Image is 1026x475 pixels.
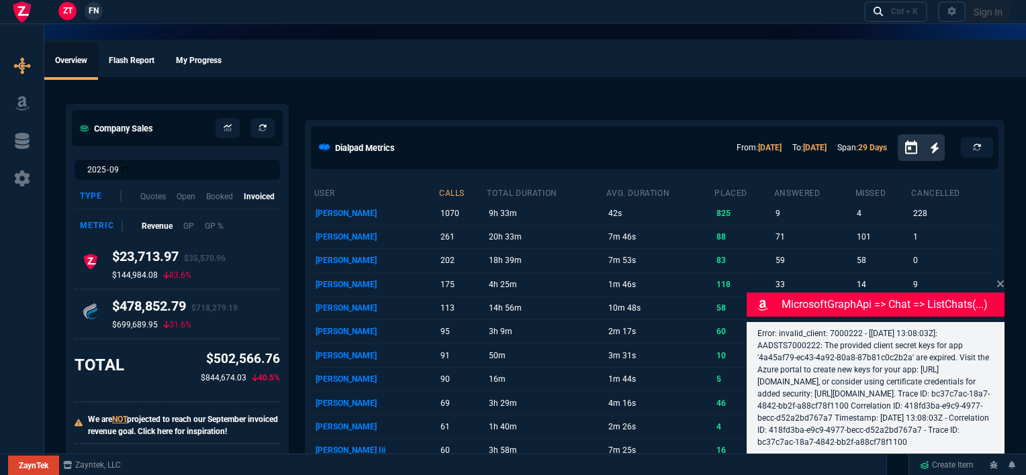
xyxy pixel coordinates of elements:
p: 40.5% [252,372,280,384]
p: 118 [716,275,772,294]
p: 202 [440,251,484,270]
p: GP % [205,220,224,232]
p: 20h 33m [489,227,604,246]
p: $699,689.95 [112,319,158,330]
p: 50m [489,346,604,365]
p: 3h 29m [489,394,604,413]
p: [PERSON_NAME] [316,322,436,341]
th: calls [438,182,486,201]
p: 10 [716,346,772,365]
p: 101 [857,227,908,246]
p: 175 [440,275,484,294]
p: 4h 25m [489,275,604,294]
p: 2m 17s [608,322,712,341]
p: [PERSON_NAME] Iii [316,441,436,460]
p: 46 [716,394,772,413]
p: MicrosoftGraphApi => chat => listChats(...) [782,297,1002,313]
h4: $23,713.97 [112,248,226,270]
a: [DATE] [758,143,782,152]
p: 91 [440,346,484,365]
p: 1h 40m [489,417,604,436]
a: 29 Days [858,143,887,152]
p: 825 [716,204,772,223]
th: answered [774,182,855,201]
h6: September Goal [75,452,280,463]
p: 1 [913,227,994,246]
p: Quotes [140,191,166,203]
span: ZT [63,5,73,17]
p: 88 [716,227,772,246]
button: Open calendar [903,138,930,158]
th: avg. duration [606,182,714,201]
p: [PERSON_NAME] [316,275,436,294]
p: [PERSON_NAME] [316,370,436,388]
p: 1m 46s [608,275,712,294]
p: [PERSON_NAME] [316,204,436,223]
p: 3h 58m [489,441,604,460]
p: 18h 39m [489,251,604,270]
p: $144,984.08 [112,270,158,280]
p: [PERSON_NAME] [316,251,436,270]
p: 5 [716,370,772,388]
th: placed [714,182,773,201]
p: GP [183,220,194,232]
p: 4 [857,204,908,223]
p: To: [792,142,827,154]
th: missed [855,182,911,201]
p: From: [737,142,782,154]
p: 4 [716,417,772,436]
th: user [314,182,439,201]
p: 7m 25s [608,441,712,460]
h5: Company Sales [80,122,153,135]
p: Error: invalid_client: 7000222 - [[DATE] 13:08:03Z]: AADSTS7000222: The provided client secret ke... [757,327,994,448]
p: 14h 56m [489,299,604,317]
p: Revenue [142,220,173,232]
span: FN [89,5,99,17]
p: 60 [716,322,772,341]
p: We are projected to reach our September invoiced revenue goal. Click here for inspiration! [88,413,280,437]
div: Type [80,191,122,203]
h5: Dialpad Metrics [335,142,395,154]
p: 9 [913,275,994,294]
span: NOT [112,415,127,424]
p: 60 [440,441,484,460]
p: 83 [716,251,772,270]
p: 61 [440,417,484,436]
p: 90 [440,370,484,388]
p: 228 [913,204,994,223]
p: 7m 53s [608,251,712,270]
a: My Progress [165,42,232,80]
p: 7m 46s [608,227,712,246]
p: 9 [776,204,852,223]
p: 69 [440,394,484,413]
a: Create Item [915,455,979,475]
p: 16m [489,370,604,388]
th: cancelled [911,182,996,201]
a: Overview [44,42,98,80]
p: Booked [206,191,233,203]
p: [PERSON_NAME] [316,227,436,246]
p: 95 [440,322,484,341]
a: [DATE] [803,143,827,152]
p: 3m 31s [608,346,712,365]
p: [PERSON_NAME] [316,346,436,365]
p: 9h 33m [489,204,604,223]
th: total duration [486,182,606,201]
p: 1070 [440,204,484,223]
div: Ctrl + K [891,6,918,17]
a: msbcCompanyName [59,459,125,471]
p: 42s [608,204,712,223]
p: [PERSON_NAME] [316,394,436,413]
p: [PERSON_NAME] [316,417,436,436]
p: $844,674.03 [201,372,246,384]
h3: TOTAL [75,355,124,375]
p: 16 [716,441,772,460]
span: $35,570.96 [184,254,226,263]
div: Metric [80,220,123,232]
p: 3h 9m [489,322,604,341]
p: 83.6% [163,270,191,280]
p: 10m 48s [608,299,712,317]
p: 14 [857,275,908,294]
p: 33 [776,275,852,294]
p: 58 [716,299,772,317]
